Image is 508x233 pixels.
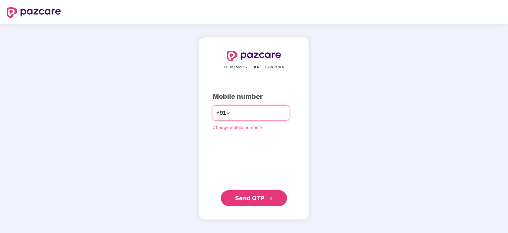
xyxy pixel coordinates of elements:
[224,65,284,70] span: YOUR EMPLOYEE BENEFITS PARTNER
[235,195,265,202] span: Send OTP
[213,91,295,102] div: Mobile number
[269,197,273,201] span: double-right
[216,109,226,117] span: +91
[213,125,263,130] a: Change mobile number?
[221,190,287,206] button: Send OTPdouble-right
[227,51,281,61] img: logo
[226,111,230,115] span: down
[7,7,61,18] img: logo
